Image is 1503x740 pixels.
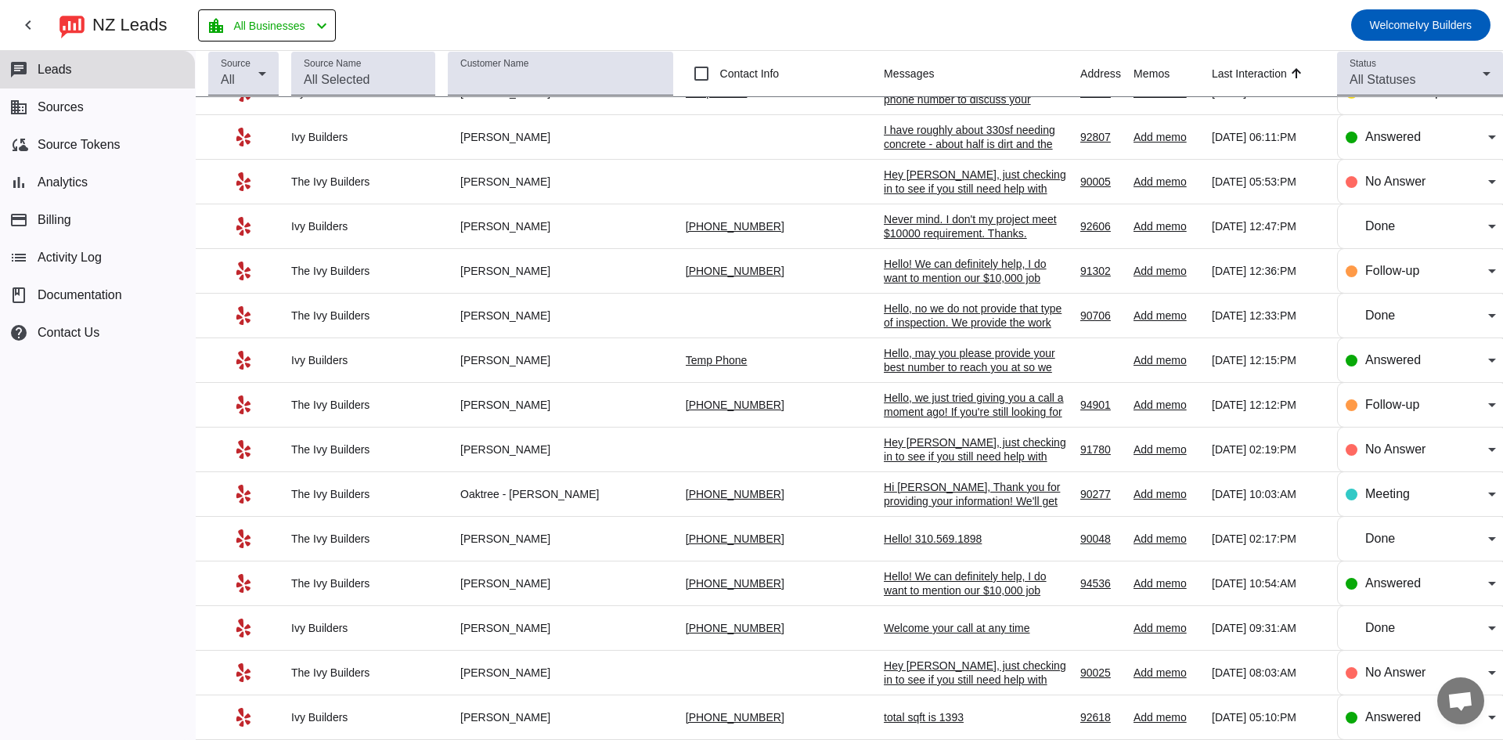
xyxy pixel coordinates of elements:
[1134,219,1199,233] div: Add memo
[312,16,331,35] mat-icon: chevron_left
[9,286,28,305] span: book
[234,440,253,459] mat-icon: Yelp
[1080,264,1121,278] div: 91302
[448,710,673,724] div: [PERSON_NAME]
[686,354,748,366] a: Temp Phone
[448,398,673,412] div: [PERSON_NAME]
[1134,666,1199,680] div: Add memo
[291,487,435,501] div: The Ivy Builders
[291,442,435,457] div: The Ivy Builders
[884,78,1068,121] div: Could you please share a good phone number to discuss your request in more detail?​
[38,326,99,340] span: Contact Us
[1080,398,1121,412] div: 94901
[234,351,253,370] mat-icon: Yelp
[233,15,305,37] span: All Businesses
[1365,130,1421,143] span: Answered
[448,309,673,323] div: [PERSON_NAME]
[1365,487,1410,500] span: Meeting
[1212,175,1325,189] div: [DATE] 05:53:PM
[1212,532,1325,546] div: [DATE] 02:17:PM
[1350,59,1376,69] mat-label: Status
[1080,175,1121,189] div: 90005
[884,569,1068,654] div: Hello! We can definitely help, I do want to mention our $10,000 job minimum. If this sounds reaso...
[9,211,28,229] mat-icon: payment
[198,9,336,42] button: All Businesses
[207,16,225,35] mat-icon: location_city
[234,172,253,191] mat-icon: Yelp
[1365,219,1395,233] span: Done
[291,264,435,278] div: The Ivy Builders
[1134,710,1199,724] div: Add memo
[884,621,1068,635] div: Welcome your call at any time
[884,51,1080,97] th: Messages
[234,395,253,414] mat-icon: Yelp
[291,309,435,323] div: The Ivy Builders
[1365,710,1421,724] span: Answered
[221,59,250,69] mat-label: Source
[884,391,1068,461] div: Hello, we just tried giving you a call a moment ago! If you're still looking for quotes you may m...
[1365,442,1426,456] span: No Answer
[1370,14,1472,36] span: Ivy Builders
[291,710,435,724] div: Ivy Builders
[304,70,423,89] input: All Selected
[1080,219,1121,233] div: 92606
[291,398,435,412] div: The Ivy Builders
[1365,621,1395,634] span: Done
[1134,398,1199,412] div: Add memo
[1134,353,1199,367] div: Add memo
[884,257,1068,341] div: Hello! We can definitely help, I do want to mention our $10,000 job minimum. If this sounds reaso...
[448,353,673,367] div: [PERSON_NAME]
[1212,576,1325,590] div: [DATE] 10:54:AM
[1080,576,1121,590] div: 94536
[38,288,122,302] span: Documentation
[38,63,72,77] span: Leads
[686,488,784,500] a: [PHONE_NUMBER]
[884,480,1068,536] div: Hi [PERSON_NAME], Thank you for providing your information! We'll get back to you as soon as poss...
[1370,19,1415,31] span: Welcome
[1212,398,1325,412] div: [DATE] 12:12:PM
[1365,532,1395,545] span: Done
[1365,576,1421,590] span: Answered
[1134,309,1199,323] div: Add memo
[1212,353,1325,367] div: [DATE] 12:15:PM
[1212,264,1325,278] div: [DATE] 12:36:PM
[234,708,253,727] mat-icon: Yelp
[9,98,28,117] mat-icon: business
[1080,51,1134,97] th: Address
[1134,532,1199,546] div: Add memo
[9,248,28,267] mat-icon: list
[448,264,673,278] div: [PERSON_NAME]
[291,353,435,367] div: Ivy Builders
[1365,264,1419,277] span: Follow-up
[884,435,1068,506] div: Hey [PERSON_NAME], just checking in to see if you still need help with your project. Please let m...
[884,659,1068,729] div: Hey [PERSON_NAME], just checking in to see if you still need help with your project. Please let m...
[448,130,673,144] div: [PERSON_NAME]
[9,60,28,79] mat-icon: chat
[717,66,780,81] label: Contact Info
[234,262,253,280] mat-icon: Yelp
[38,175,88,190] span: Analytics
[1212,219,1325,233] div: [DATE] 12:47:PM
[686,532,784,545] a: [PHONE_NUMBER]
[1437,677,1484,724] a: Open chat
[1134,576,1199,590] div: Add memo
[884,168,1068,238] div: Hey [PERSON_NAME], just checking in to see if you still need help with your project. Please let m...
[38,213,71,227] span: Billing
[1080,710,1121,724] div: 92618
[38,100,84,114] span: Sources
[1212,710,1325,724] div: [DATE] 05:10:PM
[1212,66,1287,81] div: Last Interaction
[1365,175,1426,188] span: No Answer
[38,138,121,152] span: Source Tokens
[460,59,528,69] mat-label: Customer Name
[884,346,1068,402] div: Hello, may you please provide your best number to reach you at so we may discuss your project fur...
[448,666,673,680] div: [PERSON_NAME]
[234,619,253,637] mat-icon: Yelp
[9,135,28,154] mat-icon: cloud_sync
[1134,442,1199,457] div: Add memo
[884,212,1068,240] div: Never mind. I don't my project meet $10000 requirement. Thanks.
[448,487,673,501] div: Oaktree - [PERSON_NAME]
[448,175,673,189] div: [PERSON_NAME]
[686,577,784,590] a: [PHONE_NUMBER]
[1080,130,1121,144] div: 92807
